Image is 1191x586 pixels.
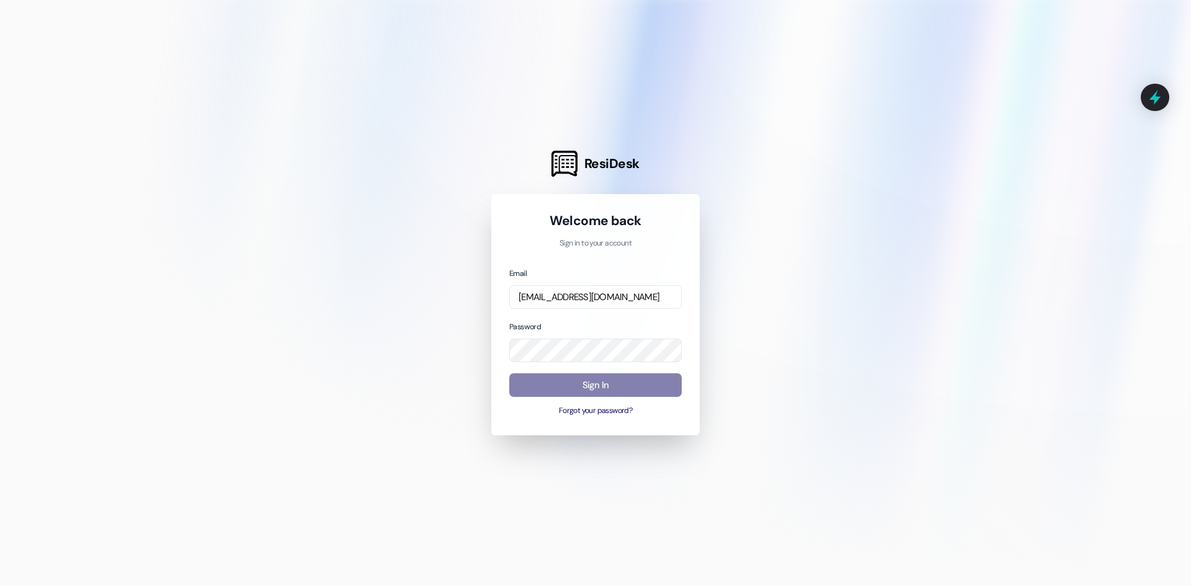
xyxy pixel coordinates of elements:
h1: Welcome back [509,212,682,229]
button: Sign In [509,373,682,397]
span: ResiDesk [584,155,640,172]
label: Email [509,269,527,278]
button: Forgot your password? [509,406,682,417]
p: Sign in to your account [509,238,682,249]
input: name@example.com [509,285,682,309]
img: ResiDesk Logo [551,151,578,177]
label: Password [509,322,541,332]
